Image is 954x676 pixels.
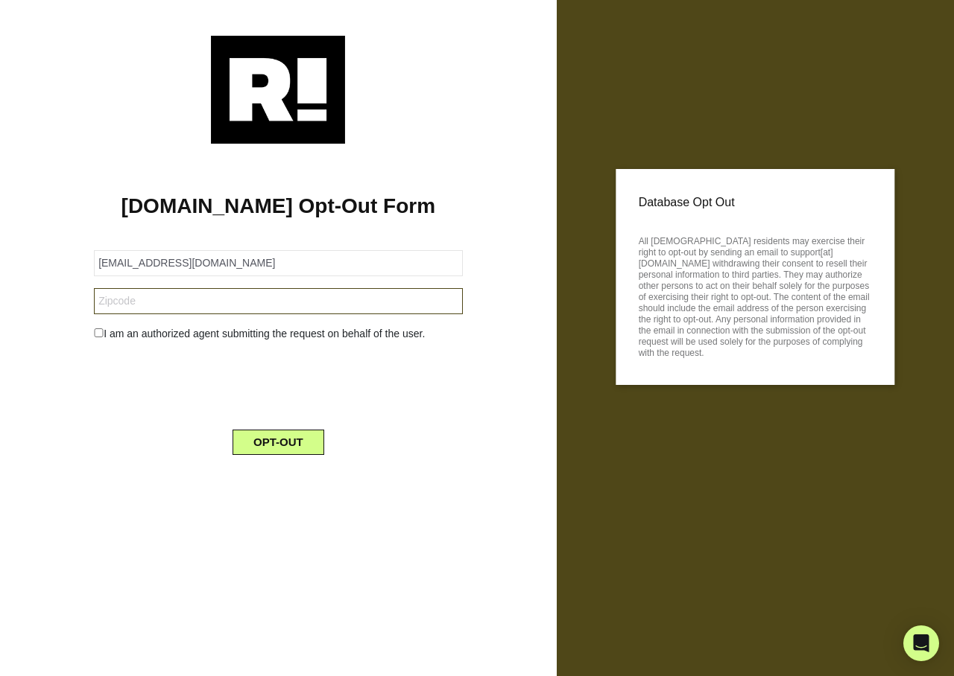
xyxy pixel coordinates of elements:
[94,250,462,276] input: Email Address
[903,625,939,661] div: Open Intercom Messenger
[639,232,872,359] p: All [DEMOGRAPHIC_DATA] residents may exercise their right to opt-out by sending an email to suppo...
[22,194,534,219] h1: [DOMAIN_NAME] Opt-Out Form
[233,430,324,455] button: OPT-OUT
[211,36,345,144] img: Retention.com
[165,354,391,412] iframe: reCAPTCHA
[639,191,872,214] p: Database Opt Out
[83,326,473,342] div: I am an authorized agent submitting the request on behalf of the user.
[94,288,462,314] input: Zipcode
